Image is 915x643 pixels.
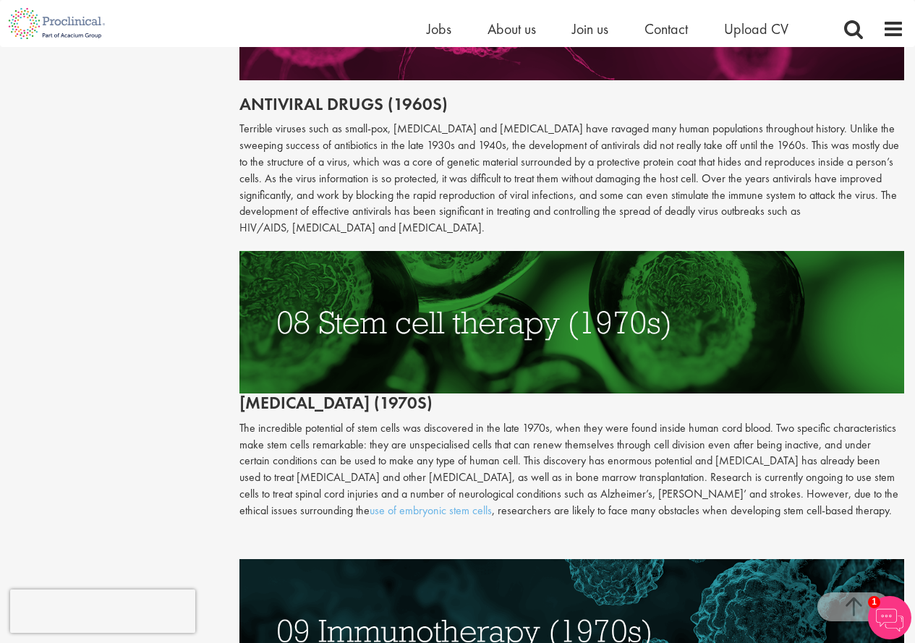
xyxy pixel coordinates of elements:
[370,503,492,518] a: use of embryonic stem cells
[488,20,536,38] a: About us
[868,596,880,608] span: 1
[239,420,904,519] p: The incredible potential of stem cells was discovered in the late 1970s, when they were found ins...
[572,20,608,38] a: Join us
[239,121,904,237] p: Terrible viruses such as small-pox, [MEDICAL_DATA] and [MEDICAL_DATA] have ravaged many human pop...
[239,251,904,413] h2: [MEDICAL_DATA] (1970s)
[427,20,451,38] a: Jobs
[724,20,788,38] a: Upload CV
[644,20,688,38] a: Contact
[10,589,195,633] iframe: reCAPTCHA
[239,93,448,115] span: Antiviral drugs (1960s)
[868,596,911,639] img: Chatbot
